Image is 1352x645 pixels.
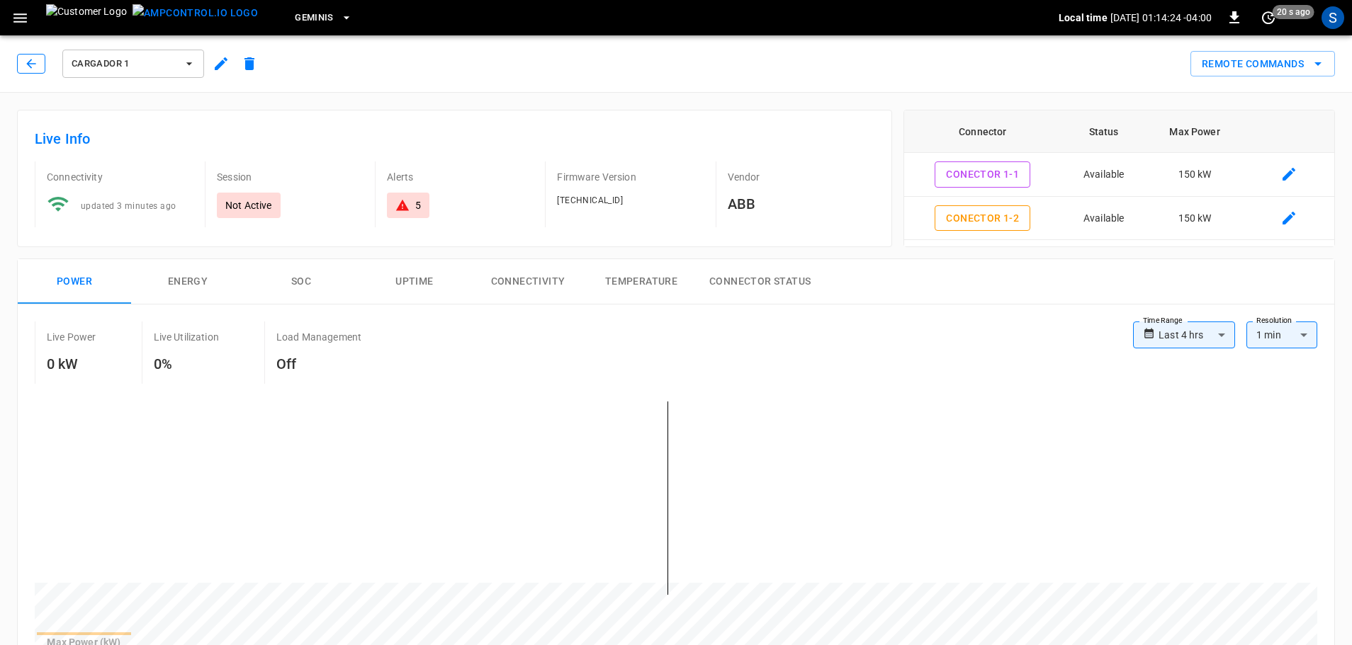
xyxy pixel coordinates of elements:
span: updated 3 minutes ago [81,201,176,211]
button: Connector Status [698,259,822,304]
td: Available [1061,197,1146,241]
button: Conector 1-1 [935,161,1030,188]
h6: 0 kW [47,353,96,375]
span: Geminis [295,10,334,26]
button: Power [18,259,131,304]
p: Vendor [728,170,874,184]
button: Remote Commands [1190,51,1335,77]
button: set refresh interval [1257,6,1280,29]
td: 150 kW [1146,153,1244,197]
h6: Off [276,353,361,375]
button: SOC [244,259,358,304]
button: Temperature [585,259,698,304]
button: Cargador 1 [62,50,204,78]
label: Resolution [1256,315,1292,326]
p: Firmware Version [557,170,704,184]
td: Available [1061,153,1146,197]
p: Local time [1059,11,1108,25]
div: profile-icon [1322,6,1344,29]
p: Connectivity [47,170,193,184]
p: Alerts [387,170,534,184]
p: [DATE] 01:14:24 -04:00 [1110,11,1212,25]
span: 20 s ago [1273,5,1314,19]
p: Not Active [225,198,272,212]
h6: ABB [728,193,874,215]
button: Energy [131,259,244,304]
p: Live Utilization [154,330,219,344]
button: Conector 1-2 [935,205,1030,232]
div: 1 min [1246,321,1317,348]
span: [TECHNICAL_ID] [557,195,623,205]
p: Live Power [47,330,96,344]
button: Connectivity [471,259,585,304]
td: Available [1061,240,1146,284]
td: 150 kW [1146,197,1244,241]
th: Connector [904,110,1061,153]
p: Load Management [276,330,361,344]
label: Time Range [1143,315,1183,326]
button: Geminis [289,4,358,32]
td: 150 kW [1146,240,1244,284]
th: Max Power [1146,110,1244,153]
h6: Live Info [35,127,874,150]
table: connector table [904,110,1334,327]
div: remote commands options [1190,51,1335,77]
th: Status [1061,110,1146,153]
img: ampcontrol.io logo [133,4,258,22]
img: Customer Logo [46,4,127,31]
div: 5 [415,198,421,212]
span: Cargador 1 [72,56,176,72]
button: Uptime [358,259,471,304]
div: Last 4 hrs [1159,321,1235,348]
p: Session [217,170,364,184]
h6: 0% [154,353,219,375]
